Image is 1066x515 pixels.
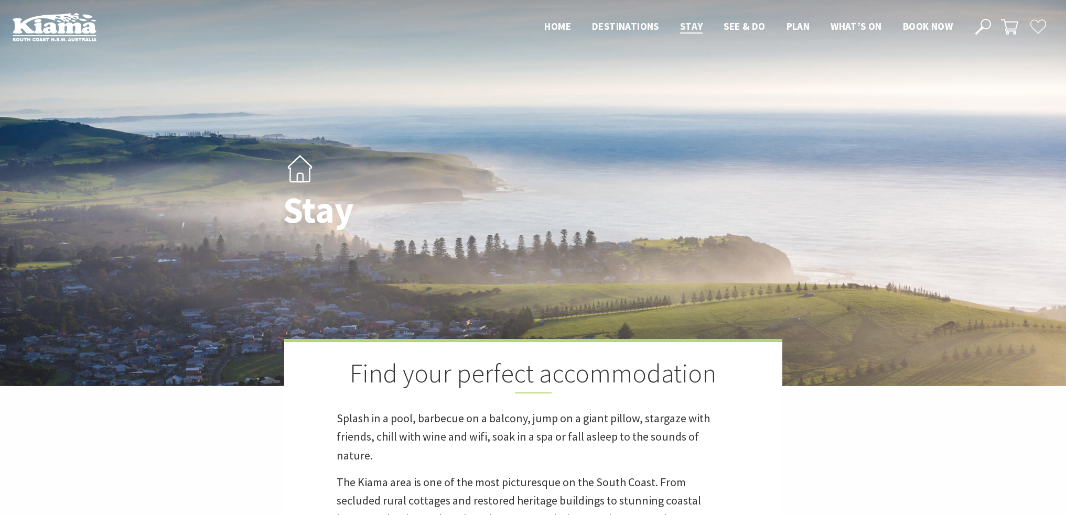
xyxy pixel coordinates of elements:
span: Home [544,20,571,32]
span: Stay [680,20,703,32]
span: What’s On [831,20,882,32]
span: Book now [903,20,953,32]
h1: Stay [283,190,579,230]
nav: Main Menu [534,18,963,36]
span: Destinations [592,20,659,32]
span: See & Do [724,20,765,32]
h2: Find your perfect accommodation [337,358,730,393]
p: Splash in a pool, barbecue on a balcony, jump on a giant pillow, stargaze with friends, chill wit... [337,409,730,465]
img: Kiama Logo [13,13,96,41]
span: Plan [787,20,810,32]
